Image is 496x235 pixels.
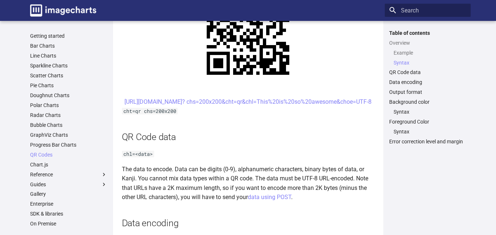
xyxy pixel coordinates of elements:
[389,69,466,76] a: QR Code data
[27,1,99,19] a: Image-Charts documentation
[389,118,466,125] a: Foreground Color
[248,194,291,201] a: data using POST
[30,92,107,99] a: Doughnut Charts
[30,122,107,128] a: Bubble Charts
[30,191,107,197] a: Gallery
[122,131,374,143] h2: QR Code data
[389,99,466,105] a: Background color
[394,49,466,56] a: Example
[124,98,372,105] a: [URL][DOMAIN_NAME]? chs=200x200&cht=qr&chl=This%20is%20so%20awesome&choe=UTF-8
[30,132,107,138] a: GraphViz Charts
[30,142,107,148] a: Progress Bar Charts
[30,171,107,178] label: Reference
[385,4,471,17] input: Search
[389,89,466,95] a: Output format
[385,30,471,145] nav: Table of contents
[30,210,107,217] a: SDK & libraries
[30,82,107,89] a: Pie Charts
[30,181,107,188] label: Guides
[30,201,107,207] a: Enterprise
[389,40,466,46] a: Overview
[122,151,154,157] code: chl=<data>
[30,4,96,16] img: logo
[389,79,466,85] a: Data encoding
[394,109,466,115] a: Syntax
[385,30,471,36] label: Table of contents
[30,72,107,79] a: Scatter Charts
[30,112,107,118] a: Radar Charts
[389,138,466,145] a: Error correction level and margin
[389,109,466,115] nav: Background color
[30,33,107,39] a: Getting started
[394,59,466,66] a: Syntax
[30,102,107,109] a: Polar Charts
[122,165,374,202] p: The data to encode. Data can be digits (0-9), alphanumeric characters, binary bytes of data, or K...
[30,161,107,168] a: Chart.js
[389,49,466,66] nav: Overview
[122,108,178,114] code: cht=qr chs=200x200
[394,128,466,135] a: Syntax
[30,62,107,69] a: Sparkline Charts
[30,43,107,49] a: Bar Charts
[30,151,107,158] a: QR Codes
[389,128,466,135] nav: Foreground Color
[30,52,107,59] a: Line Charts
[30,220,107,227] a: On Premise
[122,217,374,230] h2: Data encoding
